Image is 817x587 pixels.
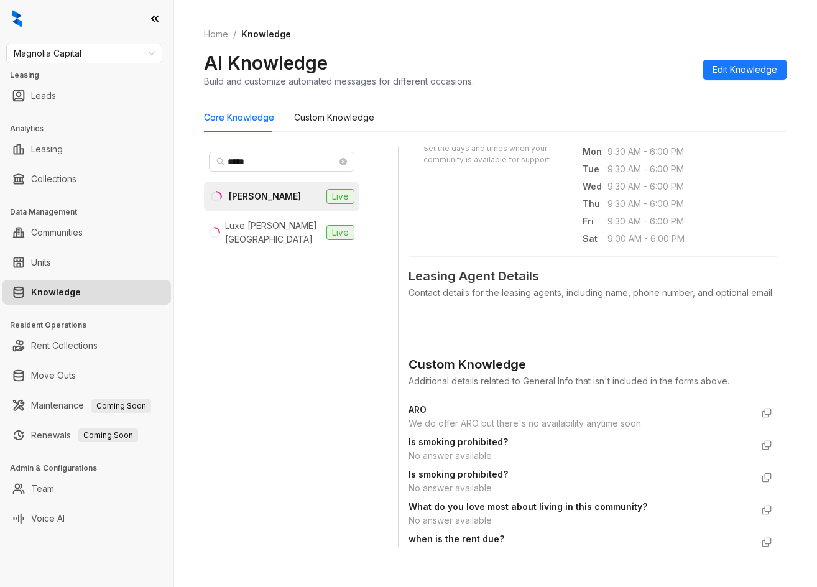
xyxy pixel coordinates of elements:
[12,10,22,27] img: logo
[2,220,171,245] li: Communities
[229,190,301,203] div: [PERSON_NAME]
[233,27,236,41] li: /
[326,189,354,204] span: Live
[14,44,155,63] span: Magnolia Capital
[216,157,225,166] span: search
[31,280,81,305] a: Knowledge
[201,27,231,41] a: Home
[31,220,83,245] a: Communities
[10,320,173,331] h3: Resident Operations
[607,162,742,176] span: 9:30 AM - 6:00 PM
[204,75,474,88] div: Build and customize automated messages for different occasions.
[583,232,607,246] span: Sat
[31,167,76,192] a: Collections
[31,363,76,388] a: Move Outs
[583,180,607,193] span: Wed
[204,51,328,75] h2: AI Knowledge
[78,428,138,442] span: Coming Soon
[2,83,171,108] li: Leads
[339,158,347,165] span: close-circle
[408,355,777,374] div: Custom Knowledge
[408,514,752,527] div: No answer available
[607,215,742,228] span: 9:30 AM - 6:00 PM
[713,63,777,76] span: Edit Knowledge
[408,437,508,447] strong: Is smoking prohibited?
[583,145,607,159] span: Mon
[31,423,138,448] a: RenewalsComing Soon
[2,363,171,388] li: Move Outs
[2,250,171,275] li: Units
[91,399,151,413] span: Coming Soon
[408,481,752,495] div: No answer available
[583,197,607,211] span: Thu
[583,162,607,176] span: Tue
[31,476,54,501] a: Team
[10,463,173,474] h3: Admin & Configurations
[583,215,607,228] span: Fri
[408,534,504,544] strong: when is the rent due?
[408,546,752,560] div: No answer available
[10,206,173,218] h3: Data Management
[2,476,171,501] li: Team
[2,280,171,305] li: Knowledge
[408,449,752,463] div: No answer available
[408,501,647,512] strong: What do you love most about living in this community?
[204,111,274,124] div: Core Knowledge
[607,180,742,193] span: 9:30 AM - 6:00 PM
[408,417,752,430] div: We do offer ARO but there's no availability anytime soon.
[10,123,173,134] h3: Analytics
[607,232,742,246] span: 9:00 AM - 6:00 PM
[31,137,63,162] a: Leasing
[241,29,291,39] span: Knowledge
[607,197,742,211] span: 9:30 AM - 6:00 PM
[2,506,171,531] li: Voice AI
[326,225,354,240] span: Live
[2,333,171,358] li: Rent Collections
[31,250,51,275] a: Units
[607,145,742,159] span: 9:30 AM - 6:00 PM
[2,423,171,448] li: Renewals
[294,111,374,124] div: Custom Knowledge
[10,70,173,81] h3: Leasing
[408,404,427,415] strong: ARO
[31,506,65,531] a: Voice AI
[31,83,56,108] a: Leads
[408,267,777,286] span: Leasing Agent Details
[423,143,568,167] div: Set the days and times when your community is available for support
[225,219,321,246] div: Luxe [PERSON_NAME][GEOGRAPHIC_DATA]
[703,60,787,80] button: Edit Knowledge
[31,333,98,358] a: Rent Collections
[2,167,171,192] li: Collections
[408,286,777,300] div: Contact details for the leasing agents, including name, phone number, and optional email.
[408,469,508,479] strong: Is smoking prohibited?
[408,374,777,388] div: Additional details related to General Info that isn't included in the forms above.
[2,137,171,162] li: Leasing
[2,393,171,418] li: Maintenance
